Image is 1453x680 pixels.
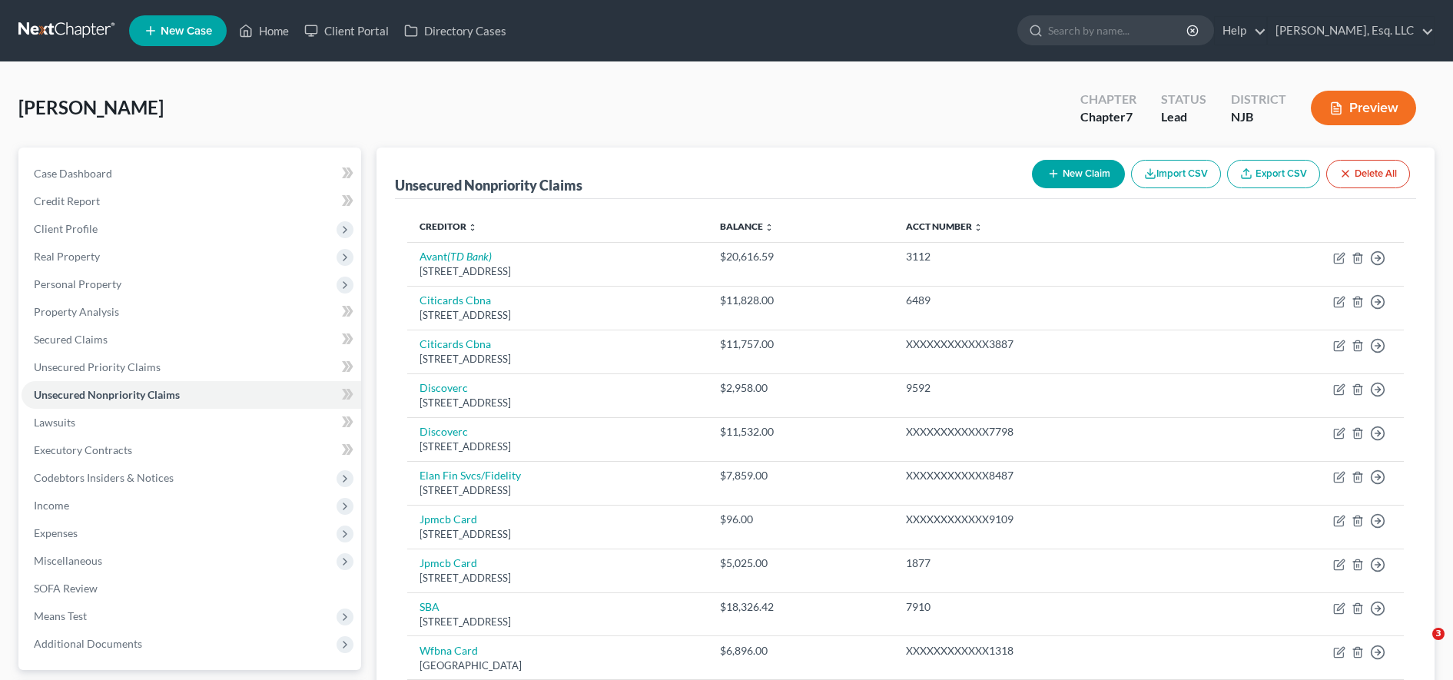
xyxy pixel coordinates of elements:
div: 1877 [906,556,1195,571]
div: District [1231,91,1286,108]
div: $20,616.59 [720,249,881,264]
span: Income [34,499,69,512]
div: [STREET_ADDRESS] [420,440,695,454]
div: [STREET_ADDRESS] [420,571,695,585]
span: 7 [1126,109,1133,124]
a: Credit Report [22,187,361,215]
span: Client Profile [34,222,98,235]
span: New Case [161,25,212,37]
div: Lead [1161,108,1206,126]
i: unfold_more [974,223,983,232]
span: [PERSON_NAME] [18,96,164,118]
a: Discoverc [420,381,468,394]
a: Citicards Cbna [420,337,491,350]
div: Status [1161,91,1206,108]
a: Client Portal [297,17,396,45]
div: [STREET_ADDRESS] [420,483,695,498]
a: Export CSV [1227,160,1320,188]
span: Case Dashboard [34,167,112,180]
div: XXXXXXXXXXXX9109 [906,512,1195,527]
div: Chapter [1080,108,1136,126]
a: Citicards Cbna [420,294,491,307]
iframe: Intercom live chat [1401,628,1438,665]
a: SBA [420,600,440,613]
div: 3112 [906,249,1195,264]
a: Elan Fin Svcs/Fidelity [420,469,521,482]
a: Unsecured Priority Claims [22,353,361,381]
span: Property Analysis [34,305,119,318]
a: Avant(TD Bank) [420,250,492,263]
span: Personal Property [34,277,121,290]
button: New Claim [1032,160,1125,188]
div: 6489 [906,293,1195,308]
div: $5,025.00 [720,556,881,571]
div: XXXXXXXXXXXX7798 [906,424,1195,440]
a: Discoverc [420,425,468,438]
div: [STREET_ADDRESS] [420,615,695,629]
span: SOFA Review [34,582,98,595]
span: Unsecured Priority Claims [34,360,161,373]
a: Jpmcb Card [420,556,477,569]
a: Help [1215,17,1266,45]
i: unfold_more [468,223,477,232]
div: $18,326.42 [720,599,881,615]
a: Unsecured Nonpriority Claims [22,381,361,409]
span: Additional Documents [34,637,142,650]
div: Chapter [1080,91,1136,108]
div: [STREET_ADDRESS] [420,308,695,323]
span: Unsecured Nonpriority Claims [34,388,180,401]
div: XXXXXXXXXXXX8487 [906,468,1195,483]
span: Miscellaneous [34,554,102,567]
button: Preview [1311,91,1416,125]
a: Property Analysis [22,298,361,326]
a: [PERSON_NAME], Esq. LLC [1268,17,1434,45]
input: Search by name... [1048,16,1189,45]
div: [STREET_ADDRESS] [420,527,695,542]
span: Lawsuits [34,416,75,429]
div: [STREET_ADDRESS] [420,396,695,410]
div: $7,859.00 [720,468,881,483]
div: [GEOGRAPHIC_DATA] [420,658,695,673]
span: Executory Contracts [34,443,132,456]
div: $96.00 [720,512,881,527]
div: $11,828.00 [720,293,881,308]
button: Import CSV [1131,160,1221,188]
div: [STREET_ADDRESS] [420,352,695,367]
div: XXXXXXXXXXXX1318 [906,643,1195,658]
span: Secured Claims [34,333,108,346]
div: $2,958.00 [720,380,881,396]
span: Means Test [34,609,87,622]
span: 3 [1432,628,1445,640]
div: $6,896.00 [720,643,881,658]
a: SOFA Review [22,575,361,602]
a: Lawsuits [22,409,361,436]
a: Creditor unfold_more [420,221,477,232]
a: Case Dashboard [22,160,361,187]
i: unfold_more [765,223,774,232]
a: Wfbna Card [420,644,478,657]
button: Delete All [1326,160,1410,188]
a: Secured Claims [22,326,361,353]
div: [STREET_ADDRESS] [420,264,695,279]
span: Codebtors Insiders & Notices [34,471,174,484]
a: Jpmcb Card [420,512,477,526]
span: Expenses [34,526,78,539]
span: Credit Report [34,194,100,207]
a: Directory Cases [396,17,514,45]
a: Balance unfold_more [720,221,774,232]
a: Acct Number unfold_more [906,221,983,232]
i: (TD Bank) [447,250,492,263]
div: NJB [1231,108,1286,126]
div: 9592 [906,380,1195,396]
div: XXXXXXXXXXXX3887 [906,337,1195,352]
div: 7910 [906,599,1195,615]
div: $11,757.00 [720,337,881,352]
a: Executory Contracts [22,436,361,464]
a: Home [231,17,297,45]
span: Real Property [34,250,100,263]
div: $11,532.00 [720,424,881,440]
div: Unsecured Nonpriority Claims [395,176,582,194]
